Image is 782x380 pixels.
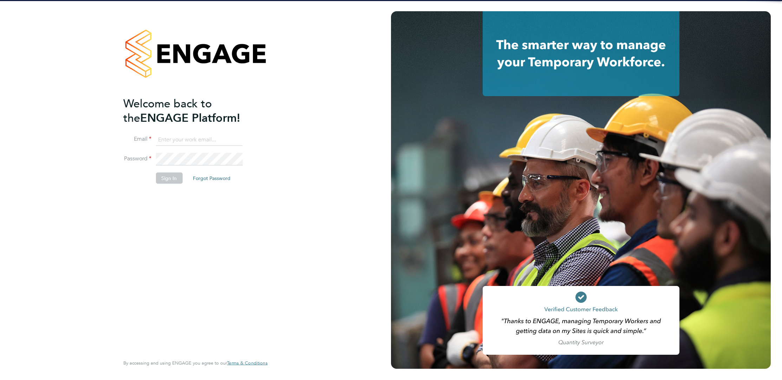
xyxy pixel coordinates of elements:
[123,360,267,366] span: By accessing and using ENGAGE you agree to our
[156,173,182,184] button: Sign In
[123,155,151,162] label: Password
[123,135,151,143] label: Email
[123,96,260,125] h2: ENGAGE Platform!
[156,133,242,146] input: Enter your work email...
[123,96,212,125] span: Welcome back to the
[187,173,236,184] button: Forgot Password
[227,360,267,366] a: Terms & Conditions
[227,360,267,366] span: Terms & Conditions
